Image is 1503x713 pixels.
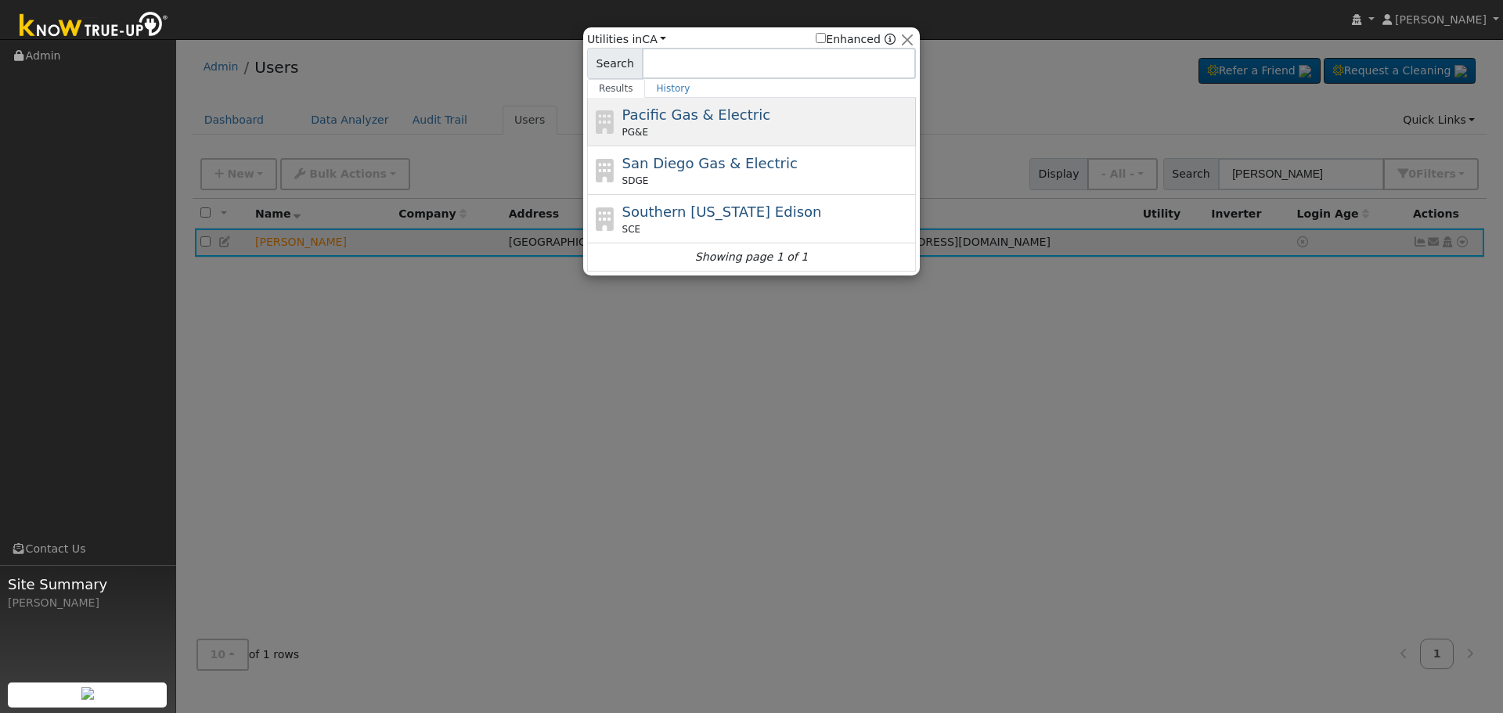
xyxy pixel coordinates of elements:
span: Search [587,48,643,79]
input: Enhanced [816,33,826,43]
a: Results [587,79,645,98]
label: Enhanced [816,31,881,48]
span: PG&E [622,125,648,139]
span: Pacific Gas & Electric [622,106,770,123]
a: CA [642,33,666,45]
span: Southern [US_STATE] Edison [622,203,822,220]
span: SCE [622,222,641,236]
div: [PERSON_NAME] [8,595,168,611]
span: San Diego Gas & Electric [622,155,798,171]
img: retrieve [81,687,94,700]
span: SDGE [622,174,649,188]
a: Enhanced Providers [885,33,896,45]
a: History [645,79,702,98]
i: Showing page 1 of 1 [695,249,808,265]
span: [PERSON_NAME] [1395,13,1487,26]
span: Site Summary [8,574,168,595]
span: Show enhanced providers [816,31,896,48]
span: Utilities in [587,31,666,48]
img: Know True-Up [12,9,176,44]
